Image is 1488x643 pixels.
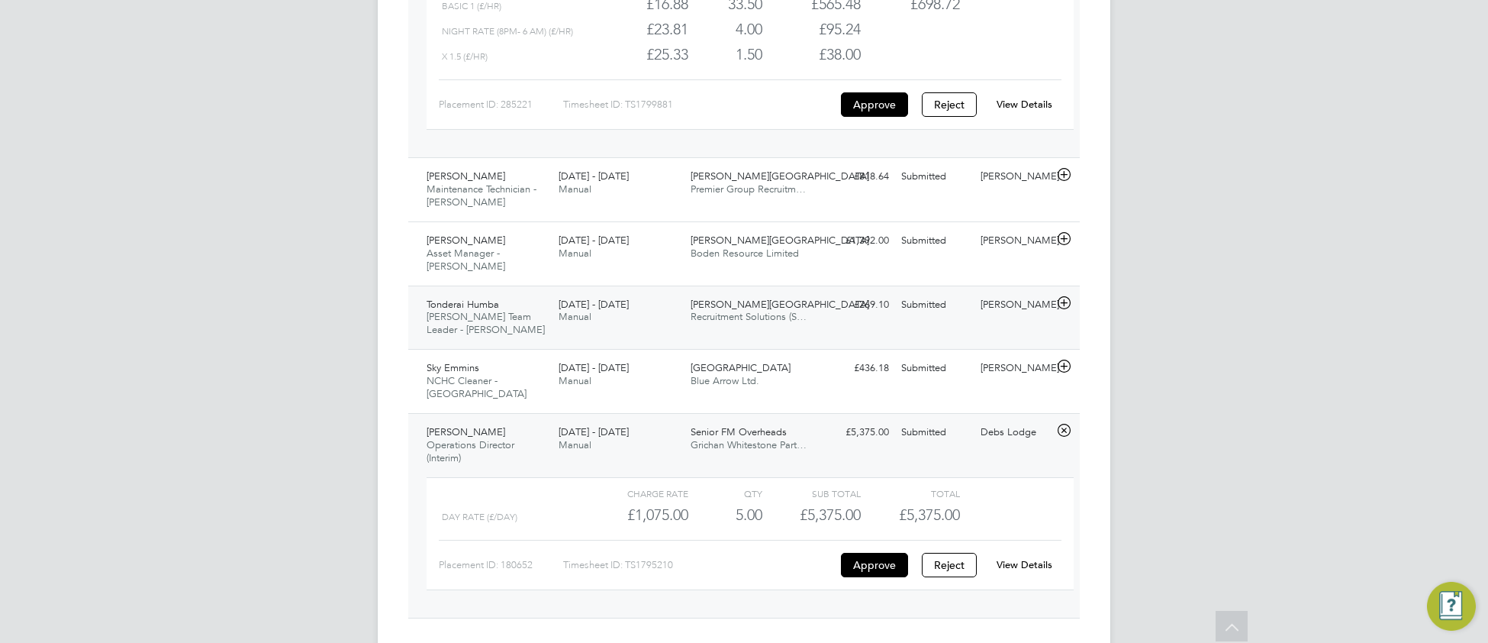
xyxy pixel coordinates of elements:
[816,228,895,254] div: £1,392.00
[590,42,688,67] div: £25.33
[762,484,861,502] div: Sub Total
[895,228,974,254] div: Submitted
[691,361,791,374] span: [GEOGRAPHIC_DATA]
[974,292,1054,318] div: [PERSON_NAME]
[688,484,762,502] div: QTY
[974,420,1054,445] div: Debs Lodge
[841,553,908,577] button: Approve
[427,183,536,208] span: Maintenance Technician - [PERSON_NAME]
[563,553,837,577] div: Timesheet ID: TS1795210
[922,92,977,117] button: Reject
[439,92,563,117] div: Placement ID: 285221
[559,298,629,311] span: [DATE] - [DATE]
[688,502,762,528] div: 5.00
[427,374,527,400] span: NCHC Cleaner - [GEOGRAPHIC_DATA]
[816,420,895,445] div: £5,375.00
[816,356,895,381] div: £436.18
[427,298,499,311] span: Tonderai Humba
[895,356,974,381] div: Submitted
[590,502,688,528] div: £1,075.00
[691,310,807,323] span: Recruitment Solutions (S…
[691,425,787,438] span: Senior FM Overheads
[997,558,1052,571] a: View Details
[1427,582,1476,631] button: Engage Resource Center
[816,164,895,189] div: £818.64
[563,92,837,117] div: Timesheet ID: TS1799881
[691,247,799,260] span: Boden Resource Limited
[899,506,960,524] span: £5,375.00
[691,234,869,247] span: [PERSON_NAME][GEOGRAPHIC_DATA]
[559,234,629,247] span: [DATE] - [DATE]
[559,438,591,451] span: Manual
[974,164,1054,189] div: [PERSON_NAME]
[762,42,861,67] div: £38.00
[691,374,759,387] span: Blue Arrow Ltd.
[427,361,479,374] span: Sky Emmins
[559,183,591,195] span: Manual
[559,170,629,183] span: [DATE] - [DATE]
[427,234,505,247] span: [PERSON_NAME]
[691,438,807,451] span: Grichan Whitestone Part…
[895,420,974,445] div: Submitted
[691,170,869,183] span: [PERSON_NAME][GEOGRAPHIC_DATA]
[841,92,908,117] button: Approve
[442,512,517,522] span: Day Rate (£/day)
[559,361,629,374] span: [DATE] - [DATE]
[762,502,861,528] div: £5,375.00
[559,374,591,387] span: Manual
[427,438,514,464] span: Operations Director (Interim)
[590,17,688,42] div: £23.81
[559,425,629,438] span: [DATE] - [DATE]
[427,310,545,336] span: [PERSON_NAME] Team Leader - [PERSON_NAME]
[688,42,762,67] div: 1.50
[427,247,505,273] span: Asset Manager - [PERSON_NAME]
[895,164,974,189] div: Submitted
[439,553,563,577] div: Placement ID: 180652
[762,17,861,42] div: £95.24
[691,183,806,195] span: Premier Group Recruitm…
[691,298,869,311] span: [PERSON_NAME][GEOGRAPHIC_DATA]
[559,310,591,323] span: Manual
[442,51,488,62] span: x 1.5 (£/HR)
[997,98,1052,111] a: View Details
[559,247,591,260] span: Manual
[590,484,688,502] div: Charge rate
[974,228,1054,254] div: [PERSON_NAME]
[974,356,1054,381] div: [PERSON_NAME]
[895,292,974,318] div: Submitted
[442,26,573,37] span: Night Rate (8pm- 6 am) (£/HR)
[442,1,501,11] span: Basic 1 (£/HR)
[427,425,505,438] span: [PERSON_NAME]
[861,484,959,502] div: Total
[816,292,895,318] div: £269.10
[427,170,505,183] span: [PERSON_NAME]
[922,553,977,577] button: Reject
[688,17,762,42] div: 4.00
